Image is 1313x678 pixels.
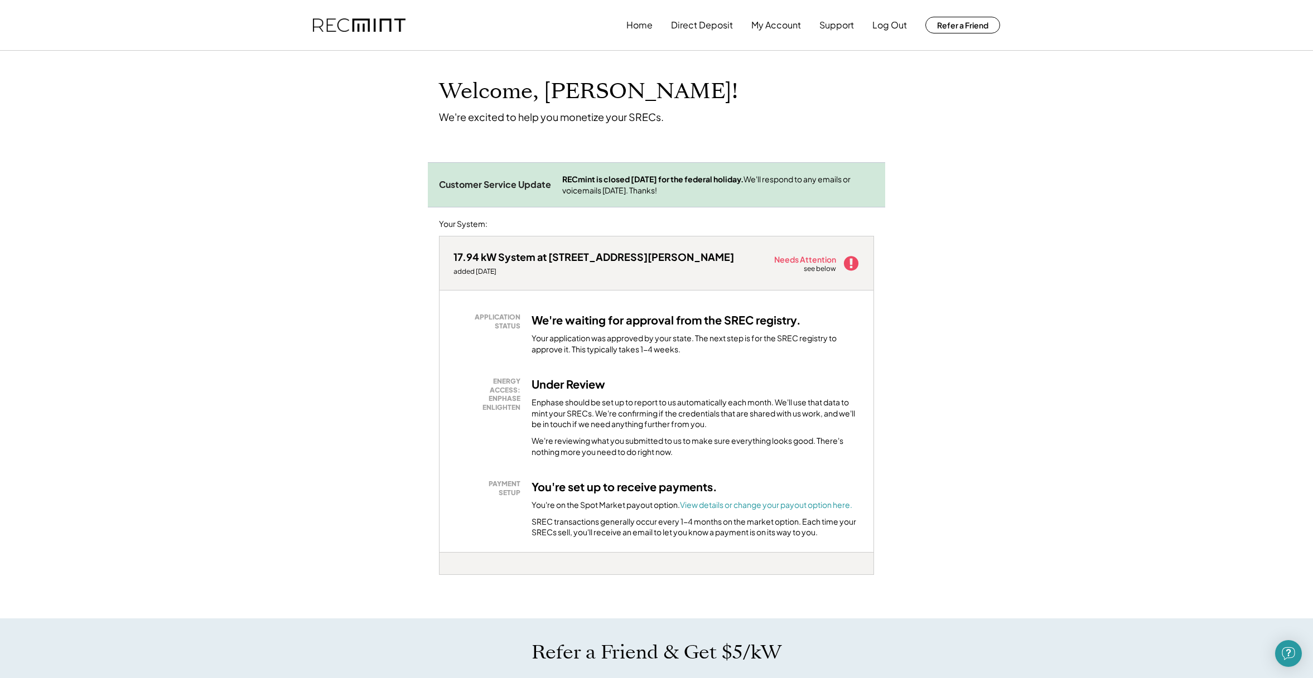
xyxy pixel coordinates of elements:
div: Your application was approved by your state. The next step is for the SREC registry to approve it... [532,333,860,355]
strong: RECmint is closed [DATE] for the federal holiday. [562,174,744,184]
button: Support [819,14,854,36]
div: added [DATE] [453,267,734,276]
button: My Account [751,14,801,36]
div: SREC transactions generally occur every 1-4 months on the market option. Each time your SRECs sel... [532,516,860,538]
button: Home [626,14,653,36]
div: Enphase should be set up to report to us automatically each month. We'll use that data to mint yo... [532,397,860,430]
a: View details or change your payout option here. [680,500,852,510]
div: Customer Service Update [439,179,551,191]
div: Needs Attention [774,255,837,263]
h3: Under Review [532,377,605,391]
h1: Welcome, [PERSON_NAME]! [439,79,738,105]
div: Open Intercom Messenger [1275,640,1302,667]
h1: Refer a Friend & Get $5/kW [532,641,781,664]
button: Refer a Friend [925,17,1000,33]
div: PAYMENT SETUP [459,480,520,497]
div: APPLICATION STATUS [459,313,520,330]
div: We're excited to help you monetize your SRECs. [439,110,664,123]
div: ENERGY ACCESS: ENPHASE ENLIGHTEN [459,377,520,411]
h3: We're waiting for approval from the SREC registry. [532,313,801,327]
h3: You're set up to receive payments. [532,480,717,494]
div: You're on the Spot Market payout option. [532,500,852,511]
div: pjeobs8l - VA Distributed [439,575,477,579]
img: recmint-logotype%403x.png [313,18,406,32]
div: We'll respond to any emails or voicemails [DATE]. Thanks! [562,174,874,196]
div: Your System: [439,219,487,230]
div: see below [804,264,837,274]
div: We're reviewing what you submitted to us to make sure everything looks good. There's nothing more... [532,435,860,457]
div: 17.94 kW System at [STREET_ADDRESS][PERSON_NAME] [453,250,734,263]
button: Direct Deposit [671,14,733,36]
button: Log Out [872,14,907,36]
